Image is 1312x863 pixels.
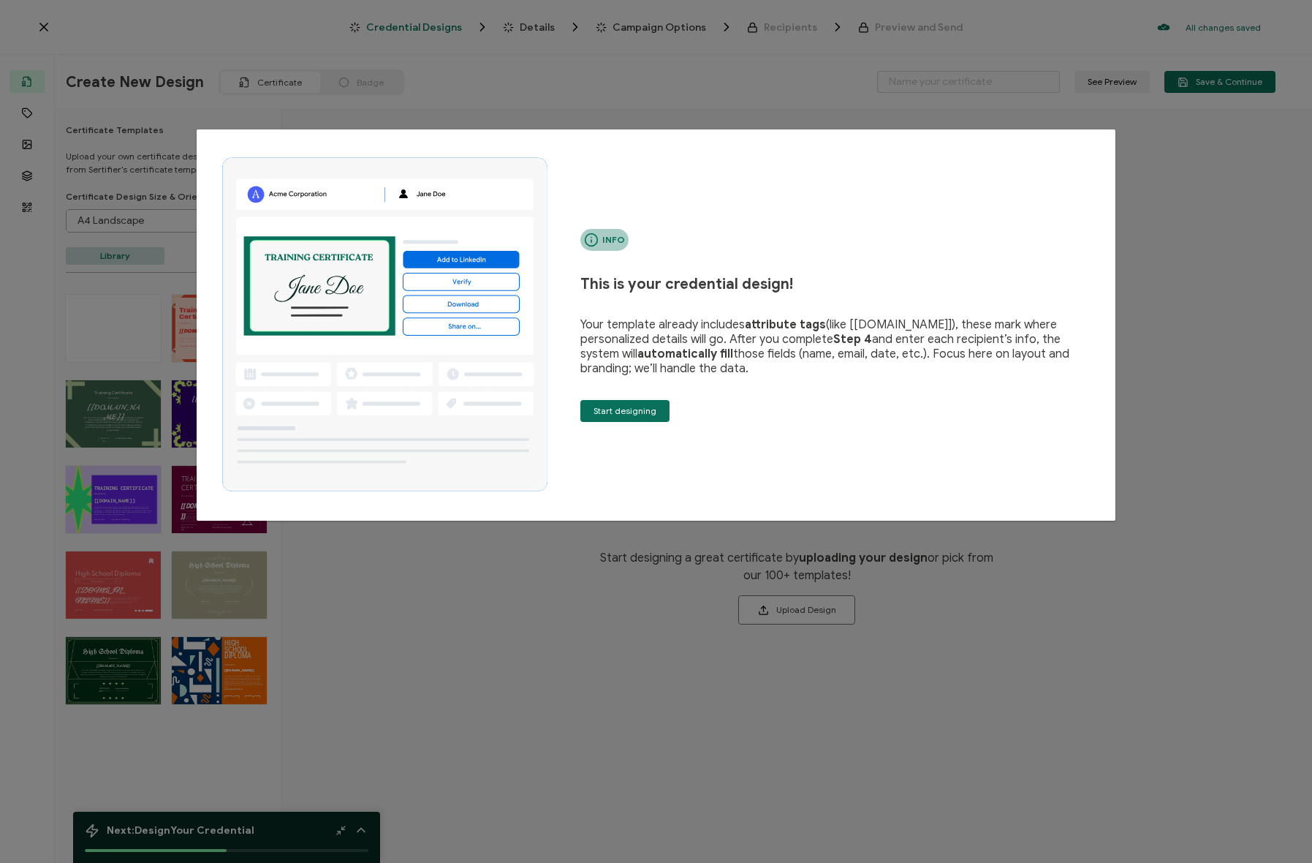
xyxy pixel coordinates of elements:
b: automatically fill [637,347,733,361]
b: Step 4 [833,332,872,347]
span: This is your credential design! [580,275,793,293]
div: dialog [197,129,1115,521]
b: attribute tags [745,317,826,332]
span: Info [602,234,625,245]
span: Start designing [594,407,656,415]
span: Your template already includes (like [[DOMAIN_NAME]]), these mark where personalized details will... [580,317,1101,376]
iframe: Chat Widget [1061,698,1312,863]
button: Start designing [580,400,670,422]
